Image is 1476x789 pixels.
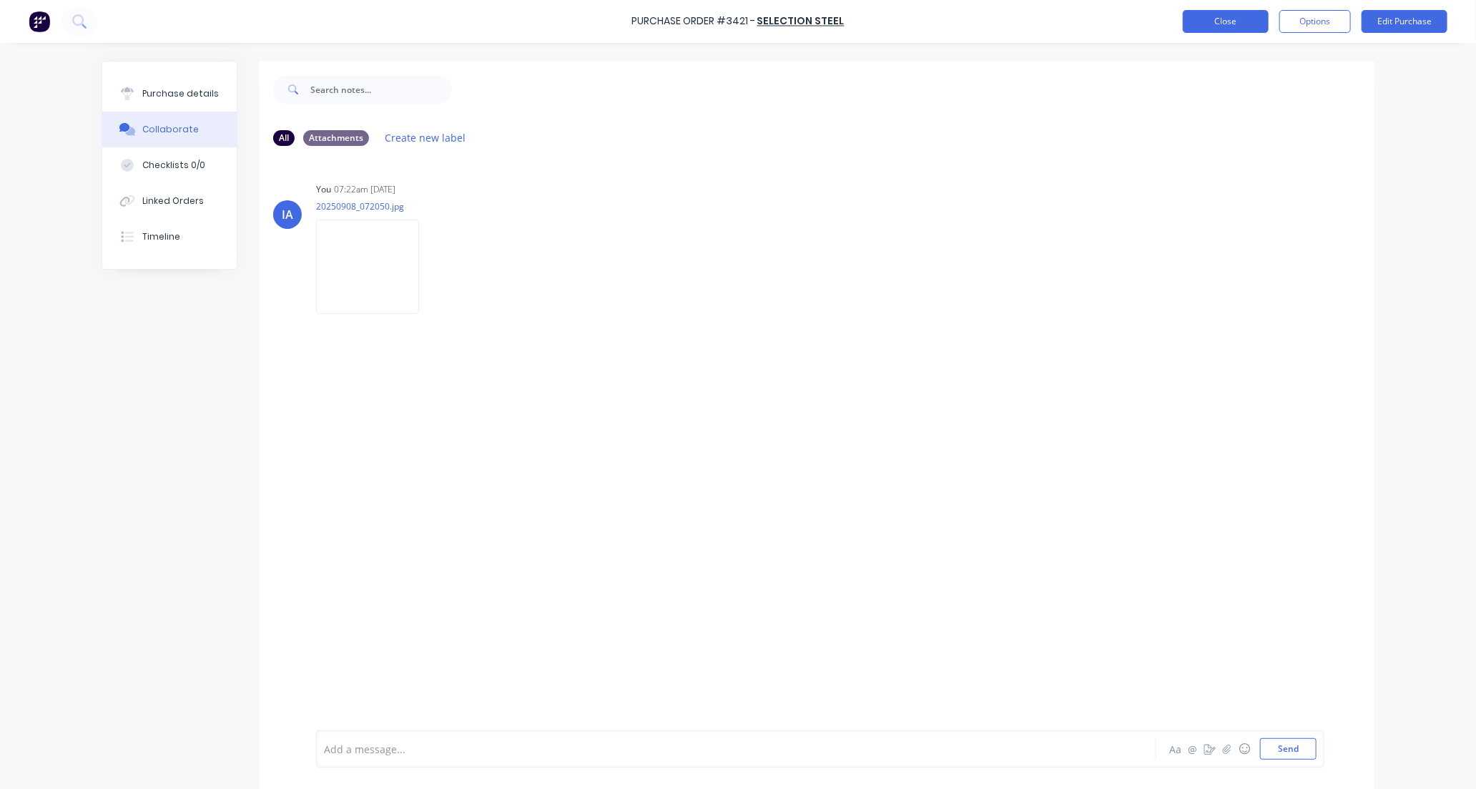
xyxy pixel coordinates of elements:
[1260,738,1317,760] button: Send
[29,11,50,32] img: Factory
[142,123,199,136] div: Collaborate
[1167,740,1184,758] button: Aa
[102,76,237,112] button: Purchase details
[303,130,369,146] div: Attachments
[102,112,237,147] button: Collaborate
[102,183,237,219] button: Linked Orders
[142,159,205,172] div: Checklists 0/0
[102,219,237,255] button: Timeline
[102,147,237,183] button: Checklists 0/0
[1279,10,1351,33] button: Options
[310,75,452,104] input: Search notes...
[142,87,219,100] div: Purchase details
[142,195,204,207] div: Linked Orders
[1183,10,1269,33] button: Close
[316,183,331,196] div: You
[757,14,845,29] a: SELECTION STEEL
[1184,740,1201,758] button: @
[632,14,756,29] div: Purchase Order #3421 -
[273,130,295,146] div: All
[316,200,433,212] p: 20250908_072050.jpg
[378,128,473,147] button: Create new label
[334,183,395,196] div: 07:22am [DATE]
[142,230,180,243] div: Timeline
[1362,10,1447,33] button: Edit Purchase
[1236,740,1253,758] button: ☺
[282,206,293,223] div: IA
